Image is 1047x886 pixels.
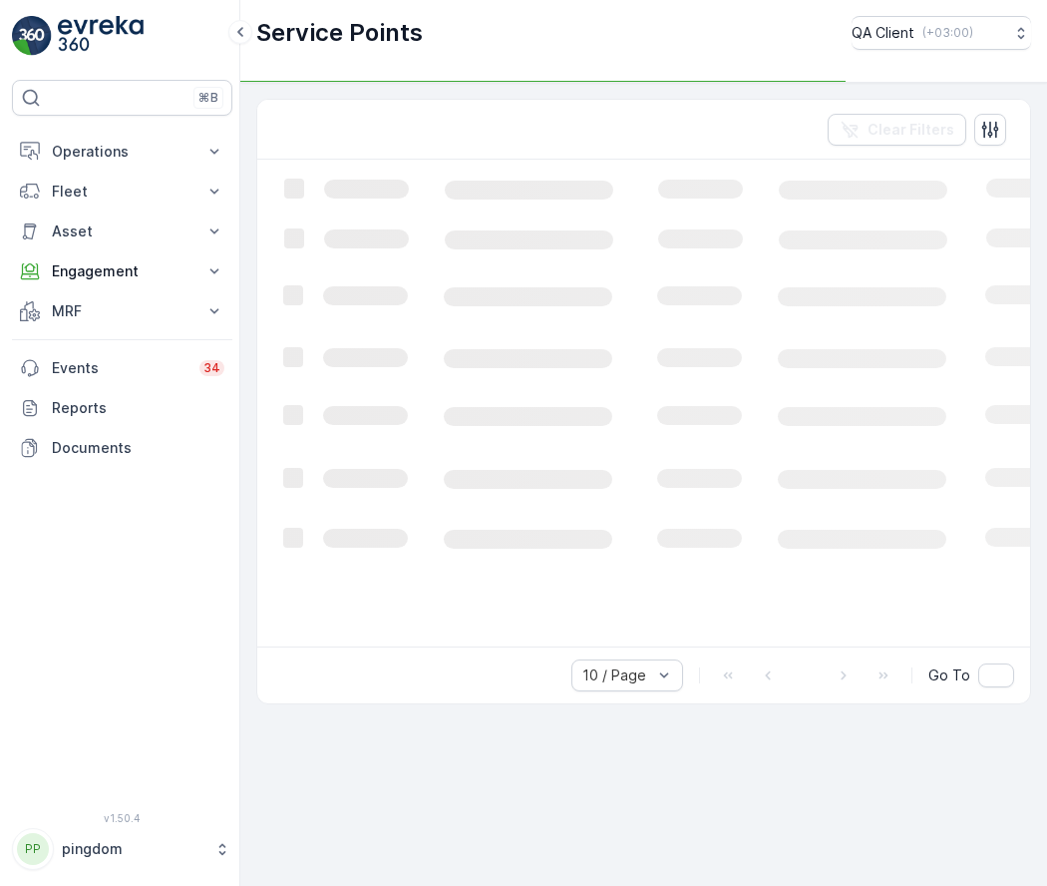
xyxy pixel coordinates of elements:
p: QA Client [852,23,914,43]
p: Operations [52,142,192,162]
button: Engagement [12,251,232,291]
button: MRF [12,291,232,331]
button: Operations [12,132,232,172]
p: Asset [52,221,192,241]
a: Reports [12,388,232,428]
img: logo [12,16,52,56]
p: Reports [52,398,224,418]
p: Fleet [52,182,192,202]
p: Engagement [52,261,192,281]
a: Documents [12,428,232,468]
p: pingdom [62,839,204,859]
button: QA Client(+03:00) [852,16,1031,50]
img: logo_light-DOdMpM7g.png [58,16,144,56]
button: Asset [12,212,232,251]
span: v 1.50.4 [12,812,232,824]
span: Go To [928,665,970,685]
p: Clear Filters [868,120,954,140]
button: Clear Filters [828,114,966,146]
div: PP [17,833,49,865]
p: 34 [203,360,220,376]
button: Fleet [12,172,232,212]
p: ( +03:00 ) [922,25,973,41]
p: ⌘B [198,90,218,106]
p: MRF [52,301,192,321]
button: PPpingdom [12,828,232,870]
p: Service Points [256,17,423,49]
p: Events [52,358,187,378]
p: Documents [52,438,224,458]
a: Events34 [12,348,232,388]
